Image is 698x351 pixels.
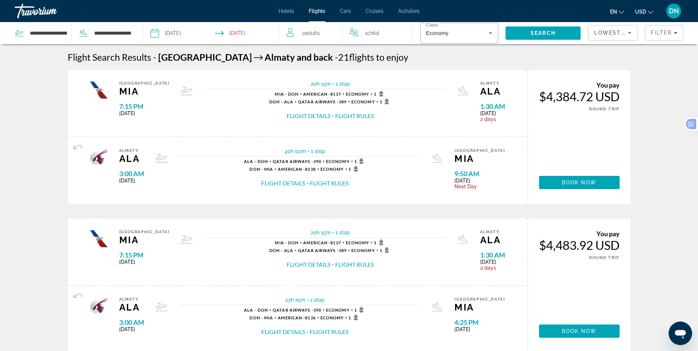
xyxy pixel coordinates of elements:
span: Economy [326,308,350,312]
span: Almaty [119,148,144,153]
span: and back [297,52,333,63]
span: DOH - ALA [269,248,293,253]
span: Economy [320,167,344,171]
span: [DATE] [119,110,170,116]
a: Hotels [279,8,294,14]
span: Book now [562,180,597,185]
span: Qatar Airways - [273,159,313,164]
span: ROUND TRIP [589,107,620,111]
span: 20h 15m [311,230,331,235]
span: Economy [346,92,369,96]
span: Next Day [454,184,505,189]
a: Activities [398,8,419,14]
span: DOH - ALA [269,99,293,104]
span: 1 [348,166,360,172]
span: ROUND TRIP [589,255,620,260]
span: American - [303,92,330,96]
span: 1 [354,307,366,313]
span: [DATE] [119,326,144,332]
button: Select depart date [150,22,181,44]
span: ALA [480,86,505,97]
span: 8238 [278,167,315,171]
span: MIA [454,153,505,164]
a: Flights [309,8,325,14]
span: Economy [351,99,375,104]
span: Economy [320,315,344,320]
h1: Flight Search Results [68,52,151,63]
span: flights to enjoy [349,52,408,63]
span: 3:00 AM [119,318,144,326]
span: Economy [346,240,369,245]
span: 1:30 AM [480,102,505,110]
mat-label: Class [426,23,438,28]
span: 4:25 PM [454,318,505,326]
button: User Menu [664,3,683,19]
span: 2 days [480,265,505,271]
span: DN [669,7,679,15]
span: 9:50 AM [454,170,505,178]
button: Change currency [635,6,653,17]
div: $4,483.92 USD [539,238,620,252]
span: 1 [354,158,366,164]
span: [DATE] [454,326,505,332]
img: Airline logo [90,230,108,248]
span: Cars [340,8,351,14]
span: 1 [365,28,379,38]
span: 20h 15m [311,81,331,87]
span: 389 [298,248,347,253]
span: Child [367,30,379,36]
span: [GEOGRAPHIC_DATA] [119,230,170,234]
img: Airline logo [90,148,108,167]
span: Qatar Airways - [273,308,313,312]
span: [DATE] [454,178,505,184]
span: 8137 [303,240,341,245]
button: Book now [539,325,620,338]
span: 1 stop [310,297,325,303]
span: 7:15 PM [119,102,170,110]
span: [DATE] [119,259,170,265]
button: Select return date [215,22,245,44]
button: Search [506,26,581,40]
span: 40h 50m [284,148,306,154]
span: 8137 [303,92,341,96]
span: 1 stop [336,81,350,87]
button: Flight Details [287,260,330,269]
span: [DATE] [119,178,144,184]
span: Search [531,30,556,36]
div: You pay [539,81,620,89]
button: Travelers: 2 adults, 1 child [279,22,412,44]
img: Airline logo [90,81,108,99]
span: American - [278,315,305,320]
span: [GEOGRAPHIC_DATA] [454,297,505,302]
button: Filters [645,25,683,40]
span: [GEOGRAPHIC_DATA] [158,52,252,63]
span: MIA [454,302,505,313]
span: Cruises [366,8,383,14]
span: Almaty [480,230,505,234]
span: en [610,9,617,15]
span: Almaty [265,52,295,63]
span: 7:15 PM [119,251,170,259]
span: 1:30 AM [480,251,505,259]
button: Flight Rules [310,179,348,187]
span: 8136 [278,315,315,320]
span: Lowest Price [594,30,641,36]
span: Filter [651,30,672,36]
span: Book now [562,328,597,334]
span: ALA [119,153,144,164]
span: Almaty [119,297,144,302]
button: Flight Rules [310,328,348,336]
a: Book now [539,176,620,189]
span: - [335,52,338,63]
span: 3:00 AM [119,170,144,178]
span: MIA [119,86,170,97]
span: 2 [302,28,320,38]
span: - [153,52,156,63]
button: Flight Details [261,179,305,187]
span: MIA [119,234,170,245]
button: Flight Details [287,112,330,120]
button: Flight Rules [335,112,374,120]
button: Flight Rules [335,260,374,269]
span: USD [635,9,646,15]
